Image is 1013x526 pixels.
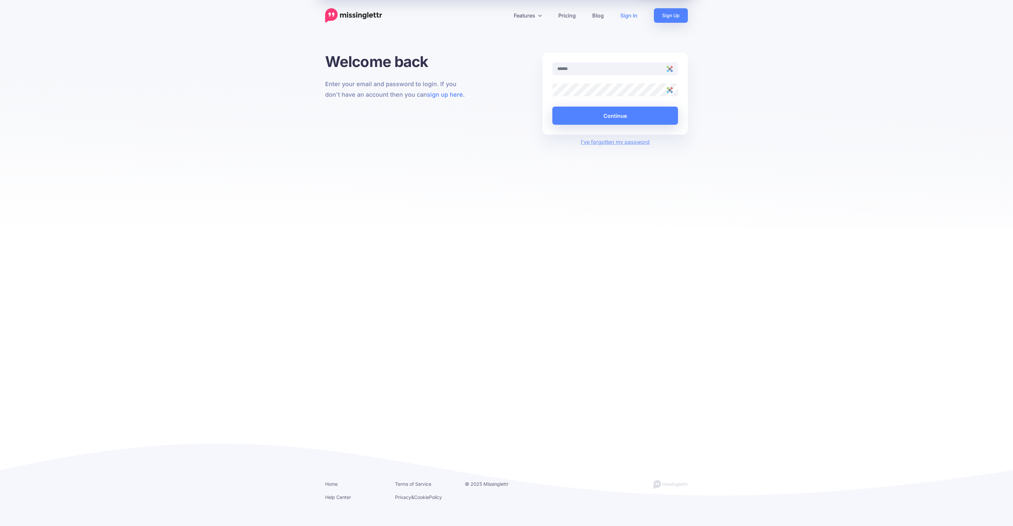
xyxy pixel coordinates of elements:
[325,52,471,71] h1: Welcome back
[552,107,678,125] button: Continue
[395,494,411,500] a: Privacy
[325,79,471,100] p: Enter your email and password to login. If you don't have an account then you can .
[666,87,673,93] img: Sticky Password
[395,493,455,501] li: & Policy
[414,494,429,500] a: Cookie
[465,480,525,488] li: © 2025 Missinglettr
[427,91,463,98] a: sign up here
[612,8,646,23] a: Sign In
[395,481,431,487] a: Terms of Service
[506,8,550,23] a: Features
[666,66,673,72] img: Sticky Password
[581,139,650,145] a: I've forgotten my password
[654,8,688,23] a: Sign Up
[325,494,351,500] a: Help Center
[584,8,612,23] a: Blog
[325,481,338,487] a: Home
[550,8,584,23] a: Pricing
